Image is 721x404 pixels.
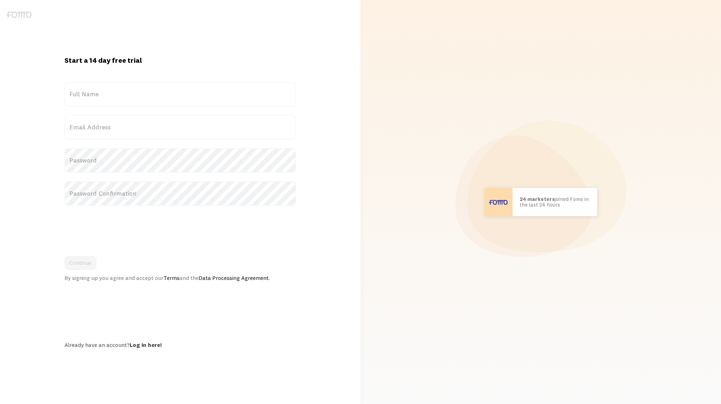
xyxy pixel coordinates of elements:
label: Password Confirmation [64,181,296,206]
p: joined Fomo in the last 24 hours [520,196,590,208]
b: 24 marketers [520,196,555,202]
div: Already have an account? [64,341,296,348]
label: Full Name [64,82,296,106]
label: Password [64,148,296,173]
a: Terms [163,274,180,281]
h1: Start a 14 day free trial [64,56,296,65]
a: Data Processing Agreement [199,274,269,281]
img: fomo-logo-gray-b99e0e8ada9f9040e2984d0d95b3b12da0074ffd48d1e5cb62ac37fc77b0b268.svg [6,11,32,18]
iframe: reCAPTCHA [64,214,171,242]
label: Email Address [64,115,296,140]
img: User avatar [484,188,513,216]
div: By signing up you agree and accept our and the . [64,274,296,281]
a: Log in here! [130,341,162,348]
